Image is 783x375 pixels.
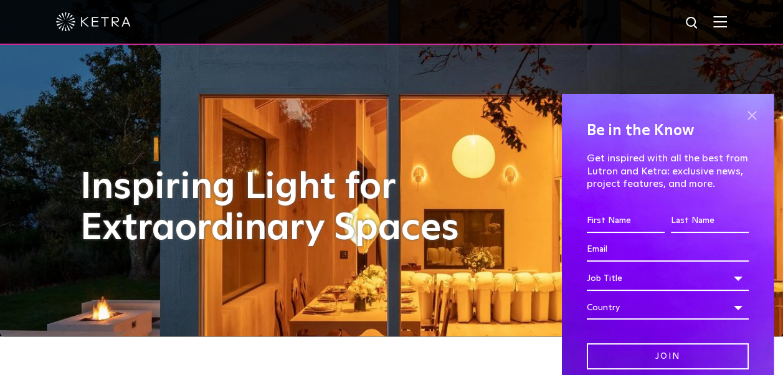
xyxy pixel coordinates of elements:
h4: Be in the Know [587,119,749,143]
input: Join [587,343,749,370]
div: Job Title [587,267,749,290]
img: Hamburger%20Nav.svg [713,16,727,27]
h1: Inspiring Light for Extraordinary Spaces [80,167,485,249]
img: search icon [685,16,700,31]
input: Last Name [671,209,749,233]
img: ketra-logo-2019-white [56,12,131,31]
input: First Name [587,209,665,233]
div: Country [587,296,749,320]
p: Get inspired with all the best from Lutron and Ketra: exclusive news, project features, and more. [587,152,749,191]
input: Email [587,238,749,262]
